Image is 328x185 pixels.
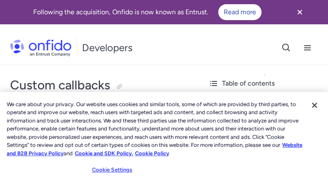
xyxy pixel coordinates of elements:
svg: Close banner [295,7,305,17]
h1: Developers [82,41,132,55]
a: Cookie and SDK Policy. [75,150,133,156]
button: Open navigation menu button [297,37,318,58]
div: We care about your privacy. Our website uses cookies and similar tools, some of which are provide... [7,100,305,158]
svg: Open navigation menu button [302,43,312,53]
button: Cookie Settings [86,162,138,178]
a: More information about our cookie policy., opens in a new tab [7,142,302,156]
a: Cookie Policy [135,150,169,156]
svg: Open search button [281,43,291,53]
img: Onfido Logo [10,39,71,56]
div: Table of contents [209,78,321,89]
div: Following the acquisition, Onfido is now known as Entrust. [10,4,284,20]
button: Open search button [276,37,297,58]
button: Close [305,96,324,115]
button: Close banner [284,2,315,23]
a: Read more [218,4,262,20]
h1: Custom callbacks [10,77,192,94]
